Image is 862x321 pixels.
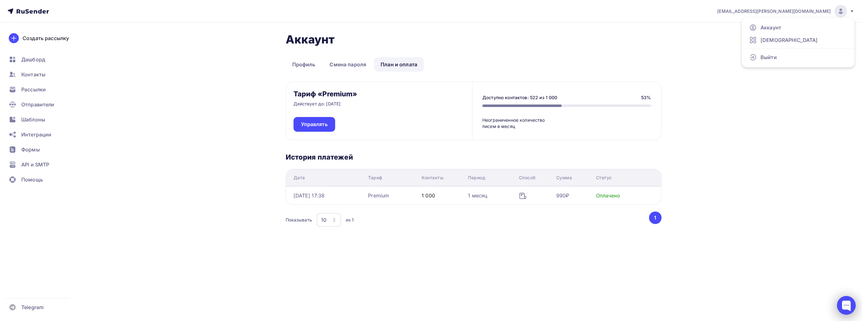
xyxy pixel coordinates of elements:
[21,71,45,78] span: Контакты
[293,89,357,98] h3: Тариф «Premium»
[596,192,620,199] div: Оплачено
[286,57,322,72] a: Профиль
[286,33,662,46] h1: Аккаунт
[5,98,80,111] a: Отправители
[5,113,80,126] a: Шаблоны
[649,211,662,224] button: Go to page 1
[556,175,572,181] div: Сумма
[21,86,46,93] span: Рассылки
[468,175,485,181] div: Период
[368,175,382,181] div: Тариф
[286,217,312,223] div: Показывать
[21,101,55,108] span: Отправители
[468,192,487,199] div: 1 месяц
[21,176,43,183] span: Помощь
[761,53,777,61] span: Выйти
[556,192,569,199] div: 990₽
[5,83,80,96] a: Рассылки
[482,117,550,130] div: Неограниченное количество писем в месяц
[368,192,389,199] div: Premium
[293,101,341,107] p: Действует до: [DATE]
[5,68,80,81] a: Контакты
[5,53,80,66] a: Дашборд
[293,117,335,132] a: Управлять
[316,213,341,227] button: 10
[21,116,45,123] span: Шаблоны
[761,24,781,31] span: Аккаунт
[23,34,69,42] div: Создать рассылку
[346,217,354,223] div: из 1
[374,57,424,72] a: План и оплата
[717,5,854,18] a: [EMAIL_ADDRESS][PERSON_NAME][DOMAIN_NAME]
[293,175,305,181] div: Дата
[422,192,435,199] div: 1 000
[519,175,536,181] div: Способ
[293,192,325,199] div: [DATE] 17:38
[321,216,326,224] div: 10
[286,153,662,161] h3: История платежей
[482,94,557,101] div: Доступно контактов: 522 из 1 000
[5,143,80,156] a: Формы
[717,8,831,14] span: [EMAIL_ADDRESS][PERSON_NAME][DOMAIN_NAME]
[21,303,44,311] span: Telegram
[21,131,51,138] span: Интеграции
[596,175,612,181] div: Статус
[21,146,40,153] span: Формы
[742,18,854,67] ul: [EMAIL_ADDRESS][PERSON_NAME][DOMAIN_NAME]
[641,94,651,101] div: 53%
[301,121,328,128] span: Управлять
[21,161,49,168] span: API и SMTP
[761,36,818,44] span: [DEMOGRAPHIC_DATA]
[323,57,373,72] a: Смена пароля
[21,56,45,63] span: Дашборд
[422,175,444,181] div: Контакты
[648,211,662,224] ul: Pagination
